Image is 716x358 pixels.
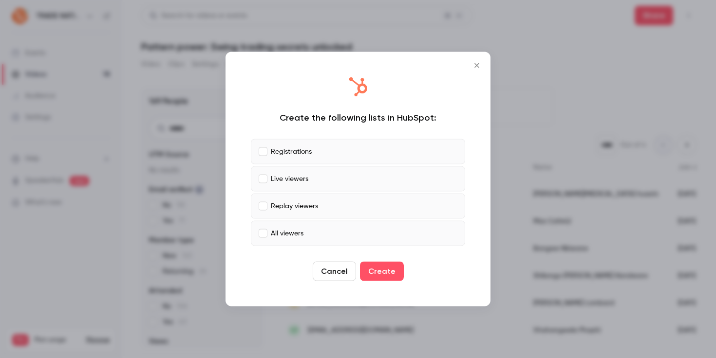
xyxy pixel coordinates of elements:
[271,174,308,184] p: Live viewers
[467,56,487,75] button: Close
[271,146,312,157] p: Registrations
[360,262,404,281] button: Create
[251,112,465,124] div: Create the following lists in HubSpot:
[271,228,303,238] p: All viewers
[313,262,356,281] button: Cancel
[271,201,318,211] p: Replay viewers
